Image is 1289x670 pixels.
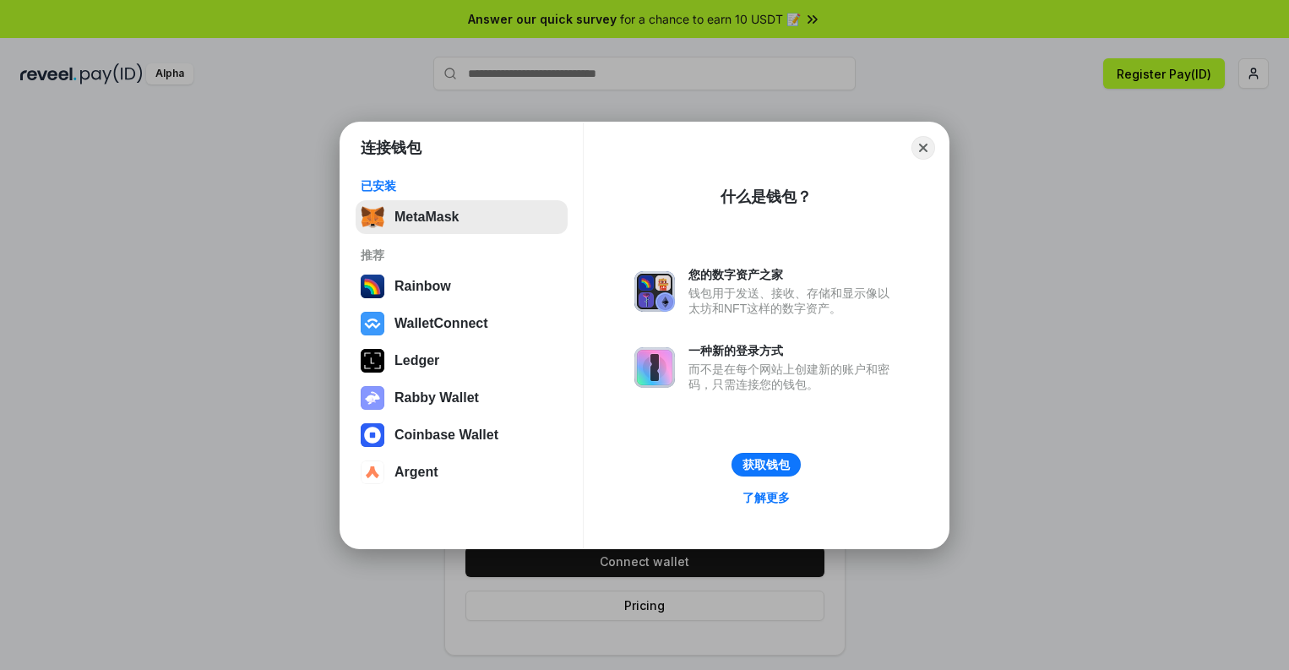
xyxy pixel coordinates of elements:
div: 已安装 [361,178,563,193]
div: 一种新的登录方式 [688,343,898,358]
div: Argent [394,465,438,480]
img: svg+xml,%3Csvg%20xmlns%3D%22http%3A%2F%2Fwww.w3.org%2F2000%2Fsvg%22%20fill%3D%22none%22%20viewBox... [634,347,675,388]
button: Ledger [356,344,568,378]
button: Argent [356,455,568,489]
div: Rabby Wallet [394,390,479,406]
img: svg+xml,%3Csvg%20width%3D%22120%22%20height%3D%22120%22%20viewBox%3D%220%200%20120%20120%22%20fil... [361,275,384,298]
div: 什么是钱包？ [721,187,812,207]
a: 了解更多 [732,487,800,509]
div: Ledger [394,353,439,368]
img: svg+xml,%3Csvg%20fill%3D%22none%22%20height%3D%2233%22%20viewBox%3D%220%200%2035%2033%22%20width%... [361,205,384,229]
h1: 连接钱包 [361,138,422,158]
div: 获取钱包 [742,457,790,472]
div: MetaMask [394,210,459,225]
button: Coinbase Wallet [356,418,568,452]
img: svg+xml,%3Csvg%20xmlns%3D%22http%3A%2F%2Fwww.w3.org%2F2000%2Fsvg%22%20fill%3D%22none%22%20viewBox... [361,386,384,410]
img: svg+xml,%3Csvg%20width%3D%2228%22%20height%3D%2228%22%20viewBox%3D%220%200%2028%2028%22%20fill%3D... [361,460,384,484]
button: 获取钱包 [732,453,801,477]
div: 了解更多 [742,490,790,505]
img: svg+xml,%3Csvg%20xmlns%3D%22http%3A%2F%2Fwww.w3.org%2F2000%2Fsvg%22%20fill%3D%22none%22%20viewBox... [634,271,675,312]
button: Rainbow [356,270,568,303]
img: svg+xml,%3Csvg%20width%3D%2228%22%20height%3D%2228%22%20viewBox%3D%220%200%2028%2028%22%20fill%3D... [361,312,384,335]
div: 钱包用于发送、接收、存储和显示像以太坊和NFT这样的数字资产。 [688,286,898,316]
div: Coinbase Wallet [394,428,498,443]
button: Rabby Wallet [356,381,568,415]
div: WalletConnect [394,316,488,331]
div: 而不是在每个网站上创建新的账户和密码，只需连接您的钱包。 [688,362,898,392]
button: MetaMask [356,200,568,234]
img: svg+xml,%3Csvg%20width%3D%2228%22%20height%3D%2228%22%20viewBox%3D%220%200%2028%2028%22%20fill%3D... [361,423,384,447]
img: svg+xml,%3Csvg%20xmlns%3D%22http%3A%2F%2Fwww.w3.org%2F2000%2Fsvg%22%20width%3D%2228%22%20height%3... [361,349,384,373]
div: 您的数字资产之家 [688,267,898,282]
button: Close [911,136,935,160]
div: 推荐 [361,248,563,263]
button: WalletConnect [356,307,568,340]
div: Rainbow [394,279,451,294]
